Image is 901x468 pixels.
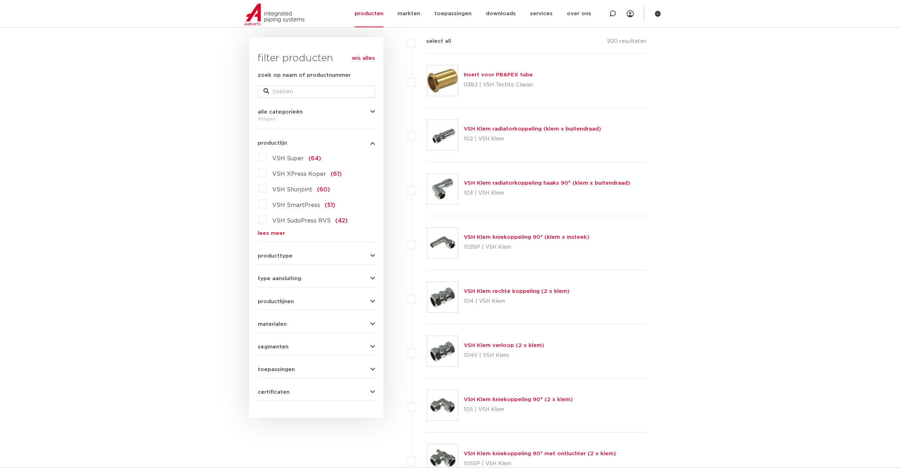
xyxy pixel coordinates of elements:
a: VSH Klem radiatorkoppeling haaks 90° (klem x buitendraad) [464,180,630,186]
button: type aansluiting [258,276,375,281]
p: 103 | VSH Klem [464,187,630,199]
button: materialen [258,322,375,327]
img: Thumbnail for VSH Klem verloop (2 x klem) [427,336,458,366]
label: select all [416,37,451,46]
a: VSH Klem kniekoppeling 90° met ontluchter (2 x klem) [464,451,616,456]
a: VSH Klem rechte koppeling (2 x klem) [464,289,570,294]
span: toepassingen [258,367,295,372]
span: (51) [325,202,335,208]
span: producttype [258,253,292,259]
a: wis alles [352,54,375,63]
button: productlijnen [258,299,375,304]
a: VSH Klem verloop (2 x klem) [464,343,544,348]
span: materialen [258,322,287,327]
span: VSH Super [272,156,304,161]
p: 920 resultaten [607,37,646,48]
span: alle categorieën [258,109,303,115]
div: my IPS [627,6,634,22]
span: VSH SmartPress [272,202,320,208]
input: zoeken [258,85,375,98]
a: VSH Klem kniekoppeling 90° (2 x klem) [464,397,573,402]
span: certificaten [258,389,290,395]
button: certificaten [258,389,375,395]
button: producttype [258,253,375,259]
span: (42) [335,218,348,224]
p: 0382 | VSH Tectite Classic [464,79,534,91]
img: Thumbnail for VSH Klem kniekoppeling 90° (klem x insteek) [427,228,458,258]
h3: filter producten [258,51,375,65]
p: 104 | VSH Klem [464,296,570,307]
p: 102 | VSH Klem [464,133,601,145]
img: Thumbnail for Insert voor PB&PEX tube [427,65,458,96]
a: VSH Klem radiatorkoppeling (klem x buitendraad) [464,126,601,132]
p: 105 | VSH Klem [464,404,573,415]
a: VSH Klem kniekoppeling 90° (klem x insteek) [464,235,589,240]
button: productlijn [258,140,375,146]
a: lees meer [258,231,375,236]
img: Thumbnail for VSH Klem radiatorkoppeling haaks 90° (klem x buitendraad) [427,174,458,204]
span: segmenten [258,344,289,349]
span: type aansluiting [258,276,301,281]
label: zoek op naam of productnummer [258,71,351,80]
span: (60) [317,187,330,192]
span: (64) [308,156,321,161]
span: VSH Shurjoint [272,187,312,192]
p: 103SP | VSH Klem [464,242,589,253]
img: Thumbnail for VSH Klem rechte koppeling (2 x klem) [427,282,458,312]
img: Thumbnail for VSH Klem radiatorkoppeling (klem x buitendraad) [427,120,458,150]
img: Thumbnail for VSH Klem kniekoppeling 90° (2 x klem) [427,390,458,421]
span: productlijnen [258,299,294,304]
span: (61) [331,171,342,177]
button: segmenten [258,344,375,349]
button: toepassingen [258,367,375,372]
p: 104V | VSH Klem [464,350,544,361]
div: fittingen [258,115,375,123]
a: Insert voor PB&PEX tube [464,72,533,77]
span: productlijn [258,140,287,146]
button: alle categorieën [258,109,375,115]
span: VSH XPress Koper [272,171,326,177]
span: VSH SudoPress RVS [272,218,331,224]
